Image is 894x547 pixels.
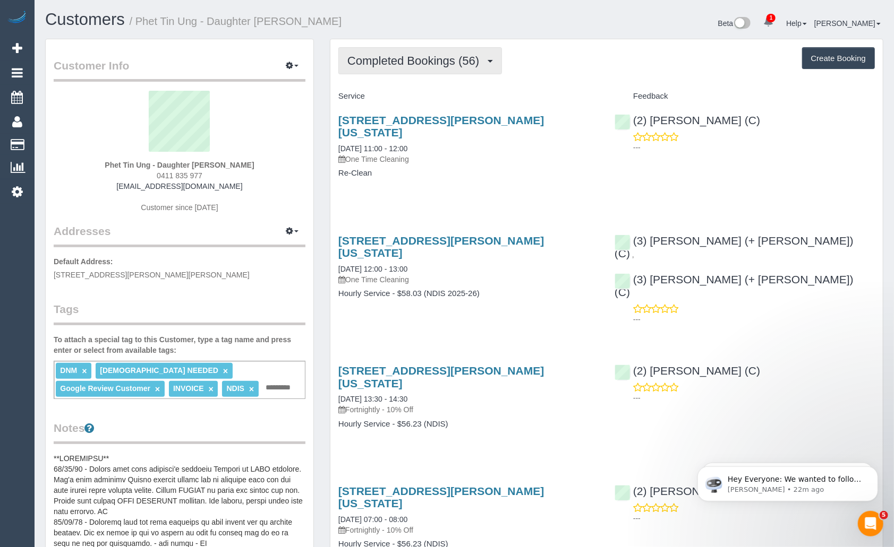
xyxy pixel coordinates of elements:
span: 1 [767,14,776,22]
small: / Phet Tin Ung - Daughter [PERSON_NAME] [130,15,342,27]
a: × [155,385,160,394]
a: (3) [PERSON_NAME] (+ [PERSON_NAME]) (C) [615,273,854,298]
p: Fortnightly - 10% Off [338,525,599,535]
legend: Notes [54,420,305,444]
a: × [249,385,254,394]
a: [STREET_ADDRESS][PERSON_NAME][US_STATE] [338,364,544,389]
iframe: Intercom notifications message [682,444,894,518]
button: Create Booking [802,47,875,70]
p: Message from Ellie, sent 22m ago [46,41,183,50]
span: INVOICE [173,384,204,393]
a: [PERSON_NAME] [814,19,881,28]
a: Beta [718,19,751,28]
a: [STREET_ADDRESS][PERSON_NAME][US_STATE] [338,235,544,259]
a: (2) [PERSON_NAME] (C) [615,364,760,377]
p: One Time Cleaning [338,154,599,164]
span: [DEMOGRAPHIC_DATA] NEEDED [100,366,218,375]
a: [DATE] 11:00 - 12:00 [338,144,407,153]
p: --- [633,513,875,524]
span: Google Review Customer [60,384,150,393]
a: (3) [PERSON_NAME] (+ [PERSON_NAME]) (C) [615,235,854,259]
h4: Feedback [615,92,875,101]
a: [DATE] 07:00 - 08:00 [338,515,407,524]
span: , [632,250,634,259]
span: NDIS [227,384,244,393]
p: One Time Cleaning [338,274,599,285]
p: --- [633,314,875,325]
a: × [208,385,213,394]
span: Completed Bookings (56) [347,54,484,67]
h4: Re-Clean [338,169,599,178]
span: 0411 835 977 [157,171,202,180]
span: Customer since [DATE] [141,203,218,212]
img: New interface [733,17,751,31]
label: To attach a special tag to this Customer, type a tag name and press enter or select from availabl... [54,334,305,355]
h4: Hourly Service - $58.03 (NDIS 2025-26) [338,289,599,298]
a: × [82,367,87,376]
p: Fortnightly - 10% Off [338,404,599,415]
span: Hey Everyone: We wanted to follow up and let you know we have been closely monitoring the account... [46,31,182,145]
iframe: Intercom live chat [858,511,883,536]
a: [DATE] 12:00 - 13:00 [338,265,407,273]
legend: Tags [54,301,305,325]
a: Customers [45,10,125,29]
label: Default Address: [54,256,113,267]
h4: Service [338,92,599,101]
a: × [223,367,228,376]
h4: Hourly Service - $56.23 (NDIS) [338,420,599,429]
span: [STREET_ADDRESS][PERSON_NAME][PERSON_NAME] [54,271,250,279]
a: (2) [PERSON_NAME] (C) [615,114,760,126]
strong: Phet Tin Ung - Daughter [PERSON_NAME] [105,161,254,169]
span: 5 [880,511,888,519]
a: 1 [758,11,779,34]
button: Completed Bookings (56) [338,47,502,74]
a: [STREET_ADDRESS][PERSON_NAME][US_STATE] [338,114,544,138]
p: --- [633,142,875,153]
img: Automaid Logo [6,11,28,25]
a: [DATE] 13:30 - 14:30 [338,395,407,403]
a: [EMAIL_ADDRESS][DOMAIN_NAME] [116,182,242,190]
a: [STREET_ADDRESS][PERSON_NAME][US_STATE] [338,485,544,509]
p: --- [633,393,875,403]
a: Help [786,19,807,28]
span: DNM [60,366,77,375]
legend: Customer Info [54,58,305,82]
